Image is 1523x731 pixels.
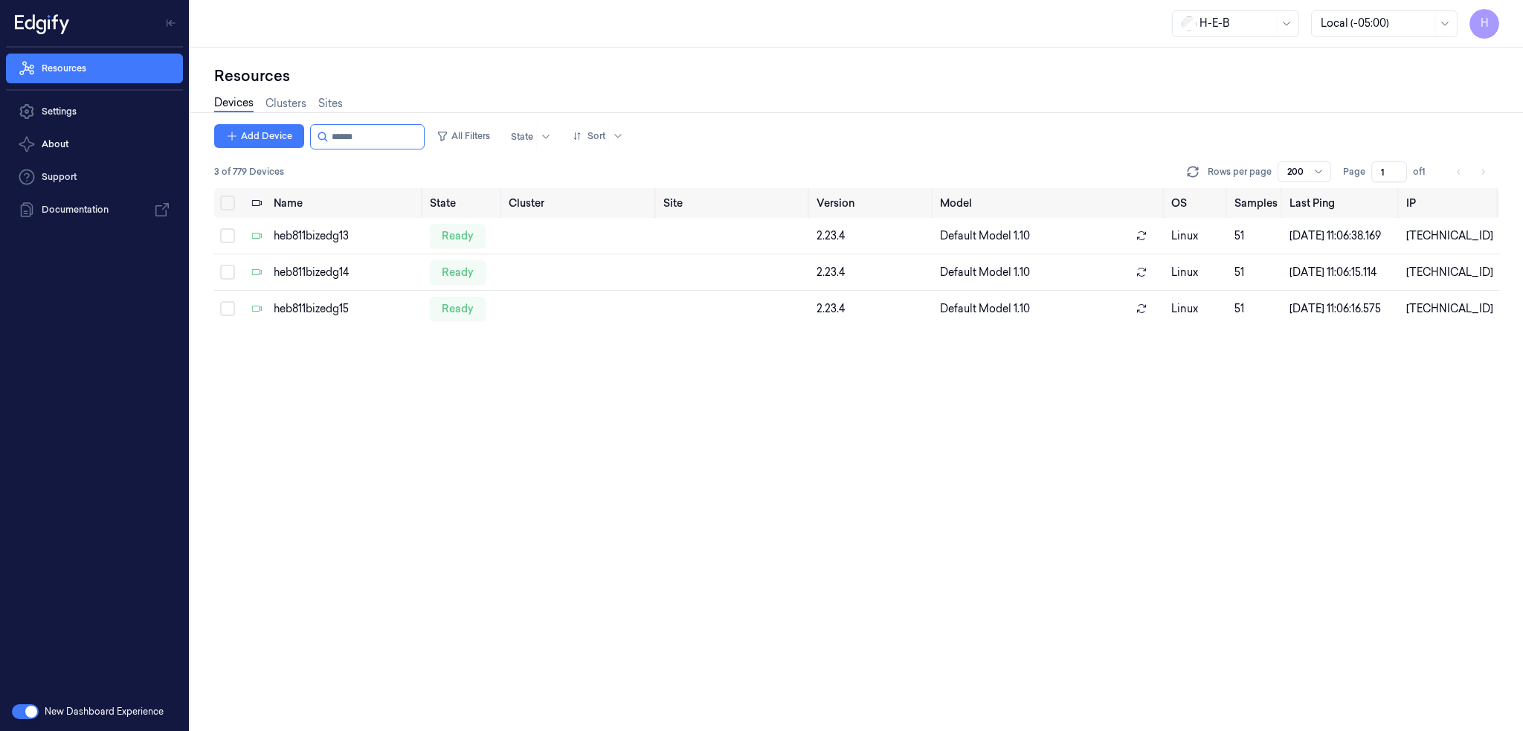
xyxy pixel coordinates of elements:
[220,228,235,243] button: Select row
[6,129,183,159] button: About
[1406,265,1493,280] div: [TECHNICAL_ID]
[817,301,929,317] div: 2.23.4
[214,65,1499,86] div: Resources
[657,188,811,218] th: Site
[6,162,183,192] a: Support
[940,228,1030,244] span: Default Model 1.10
[430,224,486,248] div: ready
[1208,165,1272,178] p: Rows per page
[430,260,486,284] div: ready
[811,188,935,218] th: Version
[1171,228,1222,244] p: linux
[1400,188,1499,218] th: IP
[214,165,284,178] span: 3 of 779 Devices
[1234,265,1278,280] div: 51
[817,228,929,244] div: 2.23.4
[214,95,254,112] a: Devices
[503,188,657,218] th: Cluster
[1284,188,1400,218] th: Last Ping
[1289,228,1394,244] div: [DATE] 11:06:38.169
[318,96,343,112] a: Sites
[220,196,235,210] button: Select all
[1234,228,1278,244] div: 51
[274,228,418,244] div: heb811bizedg13
[934,188,1165,218] th: Model
[220,301,235,316] button: Select row
[6,97,183,126] a: Settings
[1289,301,1394,317] div: [DATE] 11:06:16.575
[431,124,496,148] button: All Filters
[1171,265,1222,280] p: linux
[268,188,424,218] th: Name
[1289,265,1394,280] div: [DATE] 11:06:15.114
[1406,301,1493,317] div: [TECHNICAL_ID]
[1343,165,1365,178] span: Page
[1406,228,1493,244] div: [TECHNICAL_ID]
[940,265,1030,280] span: Default Model 1.10
[1165,188,1228,218] th: OS
[274,301,418,317] div: heb811bizedg15
[1171,301,1222,317] p: linux
[214,124,304,148] button: Add Device
[220,265,235,280] button: Select row
[424,188,503,218] th: State
[159,11,183,35] button: Toggle Navigation
[940,301,1030,317] span: Default Model 1.10
[265,96,306,112] a: Clusters
[1229,188,1284,218] th: Samples
[274,265,418,280] div: heb811bizedg14
[1449,161,1493,182] nav: pagination
[1413,165,1437,178] span: of 1
[1469,9,1499,39] button: H
[817,265,929,280] div: 2.23.4
[430,297,486,321] div: ready
[1234,301,1278,317] div: 51
[6,195,183,225] a: Documentation
[6,54,183,83] a: Resources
